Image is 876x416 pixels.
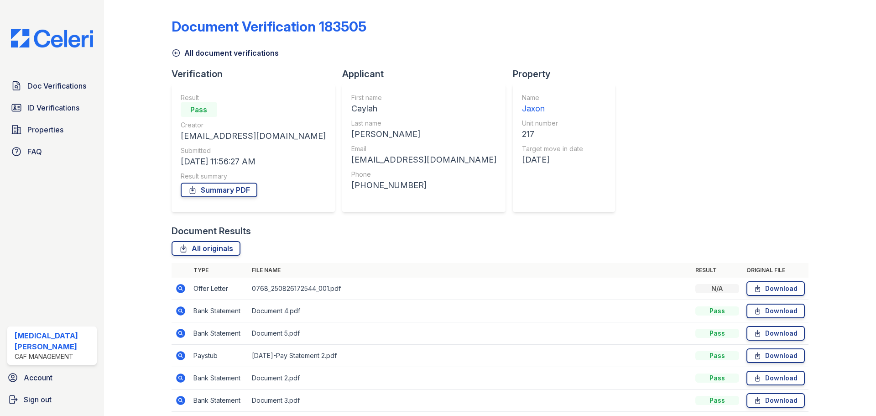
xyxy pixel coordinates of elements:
[695,329,739,338] div: Pass
[522,93,583,115] a: Name Jaxon
[190,367,248,390] td: Bank Statement
[746,348,805,363] a: Download
[351,144,496,153] div: Email
[172,68,342,80] div: Verification
[190,322,248,345] td: Bank Statement
[351,179,496,192] div: [PHONE_NUMBER]
[746,326,805,341] a: Download
[746,371,805,385] a: Download
[248,367,692,390] td: Document 2.pdf
[746,304,805,318] a: Download
[4,29,100,47] img: CE_Logo_Blue-a8612792a0a2168367f1c8372b55b34899dd931a85d93a1a3d3e32e68fde9ad4.png
[4,390,100,409] a: Sign out
[190,390,248,412] td: Bank Statement
[181,93,326,102] div: Result
[746,281,805,296] a: Download
[172,241,240,256] a: All originals
[692,263,743,278] th: Result
[27,124,63,135] span: Properties
[248,322,692,345] td: Document 5.pdf
[181,183,257,197] a: Summary PDF
[181,130,326,142] div: [EMAIL_ADDRESS][DOMAIN_NAME]
[695,396,739,405] div: Pass
[695,351,739,360] div: Pass
[7,121,97,139] a: Properties
[190,263,248,278] th: Type
[172,47,279,58] a: All document verifications
[351,128,496,141] div: [PERSON_NAME]
[4,369,100,387] a: Account
[248,300,692,322] td: Document 4.pdf
[190,345,248,367] td: Paystub
[24,394,52,405] span: Sign out
[351,119,496,128] div: Last name
[351,93,496,102] div: First name
[743,263,808,278] th: Original file
[513,68,622,80] div: Property
[522,102,583,115] div: Jaxon
[248,390,692,412] td: Document 3.pdf
[15,352,93,361] div: CAF Management
[27,80,86,91] span: Doc Verifications
[351,153,496,166] div: [EMAIL_ADDRESS][DOMAIN_NAME]
[181,155,326,168] div: [DATE] 11:56:27 AM
[695,284,739,293] div: N/A
[248,278,692,300] td: 0768_250826172544_001.pdf
[172,225,251,237] div: Document Results
[27,146,42,157] span: FAQ
[351,102,496,115] div: Caylah
[342,68,513,80] div: Applicant
[181,146,326,155] div: Submitted
[248,263,692,278] th: File name
[7,77,97,95] a: Doc Verifications
[746,393,805,408] a: Download
[190,278,248,300] td: Offer Letter
[695,306,739,316] div: Pass
[351,170,496,179] div: Phone
[27,102,79,113] span: ID Verifications
[24,372,52,383] span: Account
[181,121,326,130] div: Creator
[522,128,583,141] div: 217
[522,153,583,166] div: [DATE]
[522,119,583,128] div: Unit number
[172,18,366,35] div: Document Verification 183505
[695,374,739,383] div: Pass
[15,330,93,352] div: [MEDICAL_DATA][PERSON_NAME]
[190,300,248,322] td: Bank Statement
[522,93,583,102] div: Name
[7,99,97,117] a: ID Verifications
[522,144,583,153] div: Target move in date
[248,345,692,367] td: [DATE]-Pay Statement 2.pdf
[181,172,326,181] div: Result summary
[7,142,97,161] a: FAQ
[181,102,217,117] div: Pass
